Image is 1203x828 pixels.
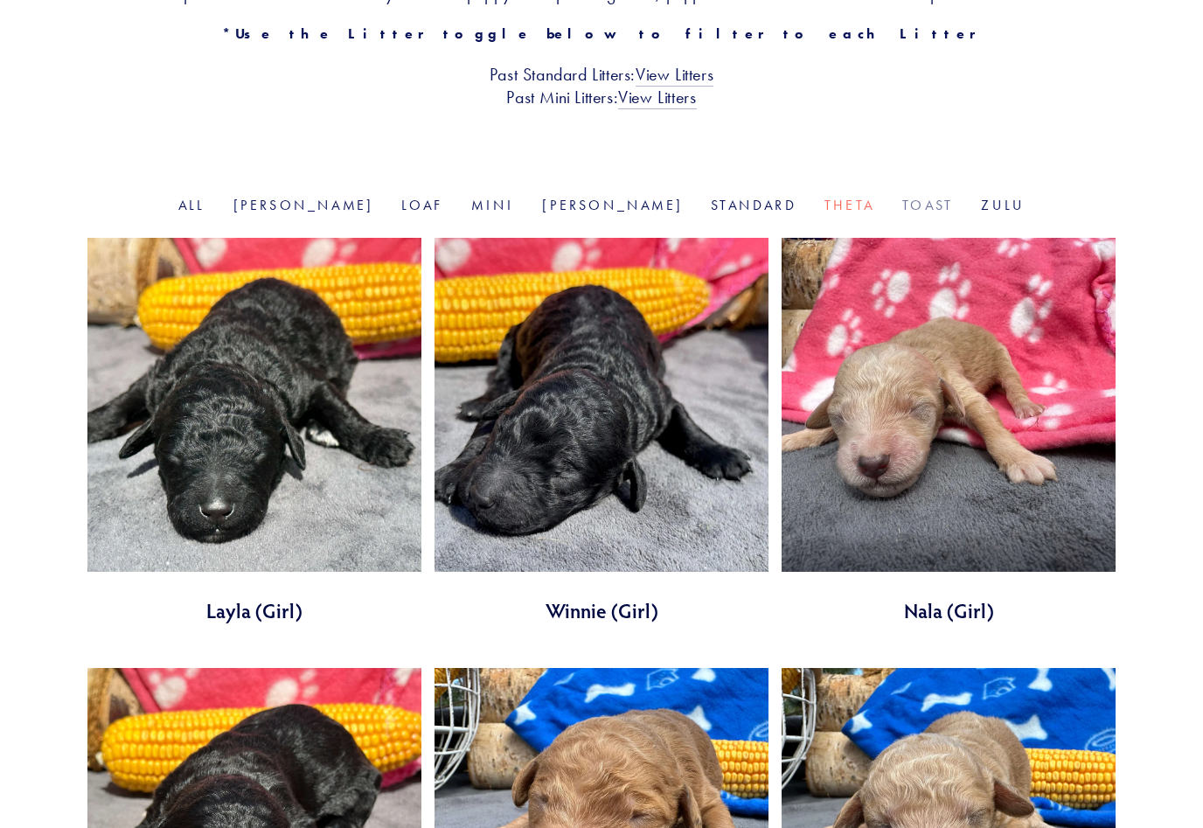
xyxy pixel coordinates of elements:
[618,87,696,109] a: View Litters
[87,63,1116,108] h3: Past Standard Litters: Past Mini Litters:
[824,197,874,213] a: Theta
[222,25,980,42] strong: *Use the Litter toggle below to filter to each Litter
[178,197,205,213] a: All
[636,64,713,87] a: View Litters
[233,197,374,213] a: [PERSON_NAME]
[542,197,683,213] a: [PERSON_NAME]
[981,197,1025,213] a: Zulu
[711,197,796,213] a: Standard
[902,197,953,213] a: Toast
[401,197,443,213] a: Loaf
[471,197,514,213] a: Mini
